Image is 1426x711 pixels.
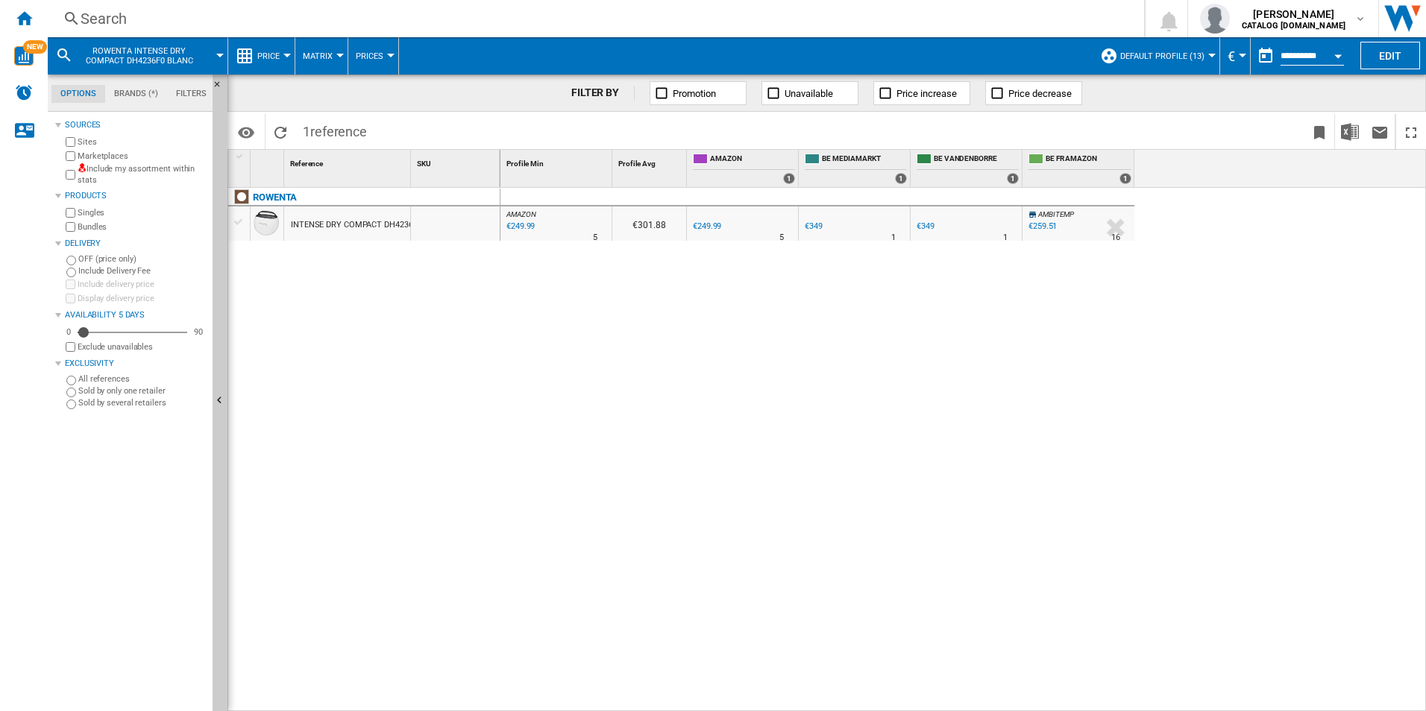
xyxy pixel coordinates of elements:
[79,46,199,66] span: ROWENTA INTENSE DRY COMPACT DH4236F0 BLANC
[66,399,76,409] input: Sold by several retailers
[78,279,207,290] label: Include delivery price
[66,376,76,385] input: All references
[1025,150,1134,187] div: BE FR AMAZON 1 offers sold by BE FR AMAZON
[504,219,535,234] div: Last updated : Thursday, 9 October 2025 02:12
[1100,37,1212,75] div: Default profile (13)
[78,373,207,385] label: All references
[78,325,187,340] md-slider: Availability
[503,150,612,173] div: Profile Min Sort None
[14,46,34,66] img: wise-card.svg
[917,221,935,231] div: €349
[779,230,784,245] div: Delivery Time : 5 days
[785,88,833,99] span: Unavailable
[1008,88,1072,99] span: Price decrease
[1028,221,1057,231] div: €259.51
[618,159,656,168] span: Profile Avg
[690,150,798,187] div: AMAZON 1 offers sold by AMAZON
[503,150,612,173] div: Sort None
[78,293,207,304] label: Display delivery price
[78,136,207,148] label: Sites
[65,119,207,131] div: Sources
[985,81,1082,105] button: Price decrease
[1200,4,1230,34] img: profile.jpg
[1365,114,1395,149] button: Send this report by email
[615,150,686,173] div: Profile Avg Sort None
[291,208,450,242] div: INTENSE DRY COMPACT DH4236F0 BLANC
[1003,230,1008,245] div: Delivery Time : 1 day
[356,51,383,61] span: Prices
[66,279,75,289] input: Include delivery price
[593,230,597,245] div: Delivery Time : 5 days
[1120,51,1204,61] span: Default profile (13)
[213,75,230,101] button: Hide
[78,221,207,233] label: Bundles
[78,385,207,396] label: Sold by only one retailer
[691,219,721,234] div: €249.99
[1046,154,1131,166] span: BE FR AMAZON
[303,37,340,75] button: Matrix
[356,37,391,75] button: Prices
[66,222,75,232] input: Bundles
[783,173,795,184] div: 1 offers sold by AMAZON
[78,341,207,353] label: Exclude unavailables
[78,265,207,276] label: Include Delivery Fee
[1335,114,1365,149] button: Download in Excel
[55,37,220,75] div: ROWENTA INTENSE DRY COMPACT DH4236F0 BLANC
[23,40,47,54] span: NEW
[650,81,747,105] button: Promotion
[506,159,544,168] span: Profile Min
[417,159,431,168] span: SKU
[896,88,957,99] span: Price increase
[266,114,295,149] button: Reload
[895,173,907,184] div: 1 offers sold by BE MEDIAMARKT
[1111,230,1120,245] div: Delivery Time : 16 days
[295,114,374,145] span: 1
[79,37,214,75] button: ROWENTA INTENSE DRY COMPACT DH4236F0 BLANC
[66,268,76,277] input: Include Delivery Fee
[66,342,75,352] input: Display delivery price
[414,150,500,173] div: SKU Sort None
[802,219,823,234] div: €349
[1120,37,1212,75] button: Default profile (13)
[66,388,76,397] input: Sold by only one retailer
[615,150,686,173] div: Sort None
[612,206,686,241] div: €301.88
[1228,37,1243,75] div: €
[65,309,207,321] div: Availability 5 Days
[1119,173,1131,184] div: 1 offers sold by BE FR AMAZON
[1228,48,1235,64] span: €
[66,294,75,303] input: Display delivery price
[1220,37,1251,75] md-menu: Currency
[254,150,283,173] div: Sort None
[1396,114,1426,149] button: Maximize
[1242,21,1345,31] b: CATALOG [DOMAIN_NAME]
[65,190,207,202] div: Products
[310,124,367,139] span: reference
[761,81,858,105] button: Unavailable
[231,118,261,145] button: Options
[1026,219,1057,234] div: €259.51
[303,51,333,61] span: Matrix
[66,208,75,218] input: Singles
[290,159,323,168] span: Reference
[1242,7,1345,22] span: [PERSON_NAME]
[914,150,1022,187] div: BE VANDENBORRE 1 offers sold by BE VANDENBORRE
[105,85,167,103] md-tab-item: Brands (*)
[1038,210,1074,218] span: AMBITEMP
[167,85,216,103] md-tab-item: Filters
[934,154,1019,166] span: BE VANDENBORRE
[1341,123,1359,141] img: excel-24x24.png
[1251,41,1281,71] button: md-calendar
[66,256,76,265] input: OFF (price only)
[1325,40,1351,67] button: Open calendar
[1360,42,1420,69] button: Edit
[287,150,410,173] div: Reference Sort None
[66,137,75,147] input: Sites
[253,189,297,206] div: Click to filter on that brand
[693,221,721,231] div: €249.99
[822,154,907,166] span: BE MEDIAMARKT
[673,88,716,99] span: Promotion
[66,165,75,184] input: Include my assortment within stats
[65,238,207,250] div: Delivery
